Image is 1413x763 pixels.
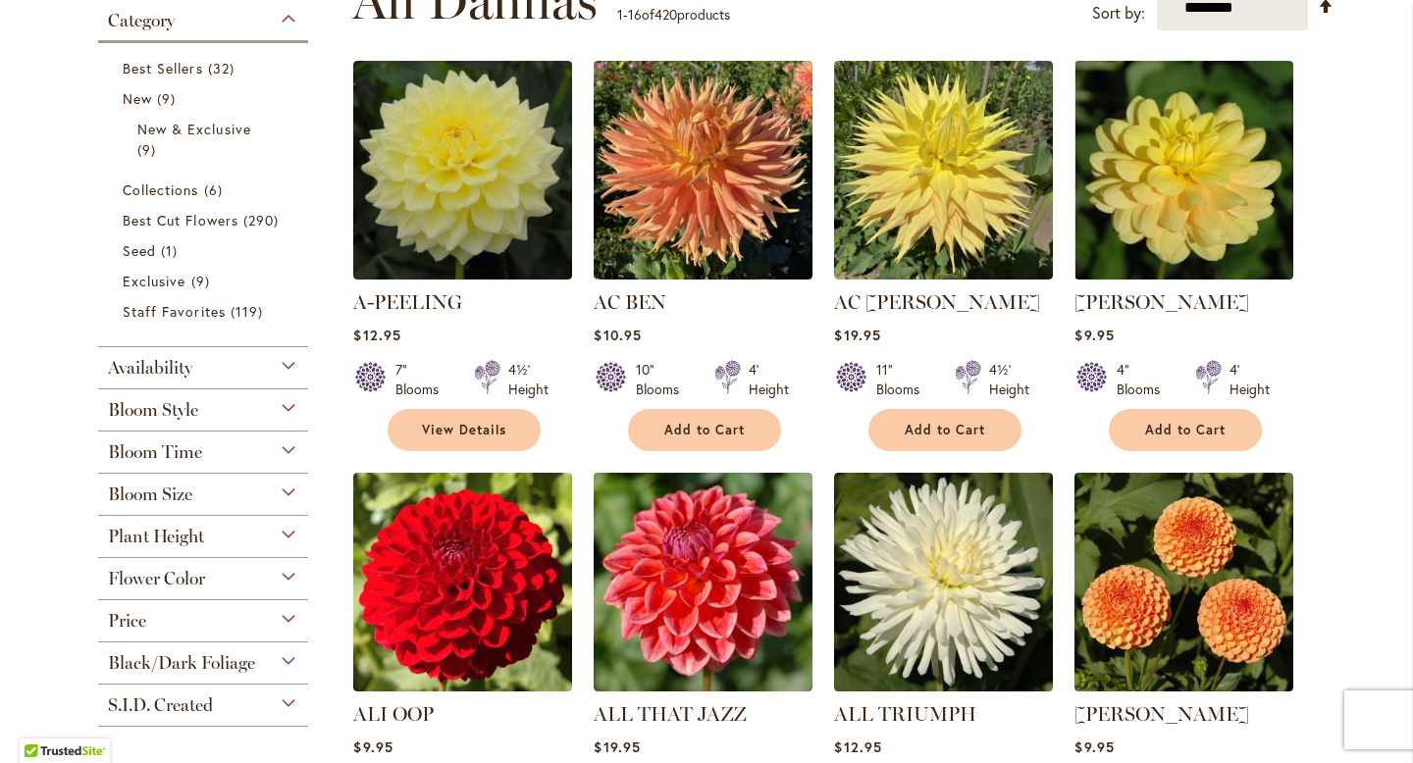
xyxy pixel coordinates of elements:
span: Add to Cart [664,422,745,438]
span: Plant Height [108,526,204,547]
span: 420 [654,5,677,24]
a: [PERSON_NAME] [1074,290,1249,314]
a: AMBER QUEEN [1074,677,1293,695]
button: Add to Cart [1109,409,1262,451]
span: Flower Color [108,568,205,589]
img: AHOY MATEY [1074,61,1293,280]
span: $19.95 [594,738,640,756]
img: AC Jeri [834,61,1053,280]
span: Seed [123,241,156,260]
button: Add to Cart [628,409,781,451]
span: 119 [231,301,268,322]
a: A-Peeling [353,265,572,283]
span: Best Cut Flowers [123,211,238,229]
a: Best Sellers [123,58,288,78]
span: $9.95 [1074,738,1114,756]
a: Seed [123,240,288,261]
span: 32 [208,58,239,78]
a: Best Cut Flowers [123,210,288,230]
span: $12.95 [834,738,881,756]
span: $9.95 [353,738,392,756]
span: Availability [108,357,192,379]
span: Staff Favorites [123,302,226,321]
span: Bloom Size [108,483,192,505]
a: ALL THAT JAZZ [594,677,812,695]
span: Best Sellers [123,59,203,77]
span: 290 [243,210,284,230]
a: New [123,88,288,109]
a: ALL TRIUMPH [834,677,1053,695]
span: Collections [123,180,199,199]
span: S.I.D. Created [108,694,213,716]
a: Exclusive [123,271,288,291]
span: New & Exclusive [137,120,251,138]
span: Add to Cart [905,422,985,438]
a: ALL TRIUMPH [834,702,976,726]
div: 11" Blooms [876,360,931,399]
span: 9 [191,271,215,291]
span: Add to Cart [1145,422,1226,438]
img: AC BEN [594,61,812,280]
a: View Details [388,409,541,451]
span: $12.95 [353,326,400,344]
div: 4½' Height [508,360,549,399]
span: 16 [628,5,642,24]
a: A-PEELING [353,290,462,314]
span: Bloom Time [108,441,202,463]
a: Collections [123,179,288,200]
a: AC BEN [594,265,812,283]
div: 4' Height [749,360,789,399]
span: Bloom Style [108,399,198,421]
a: AC BEN [594,290,666,314]
span: 1 [161,240,183,261]
a: AHOY MATEY [1074,265,1293,283]
img: ALI OOP [353,473,572,691]
iframe: Launch Accessibility Center [15,693,70,748]
span: Price [108,610,146,632]
img: ALL THAT JAZZ [594,473,812,691]
div: 7" Blooms [395,360,450,399]
span: View Details [422,422,506,438]
a: New &amp; Exclusive [137,119,274,160]
span: $9.95 [1074,326,1114,344]
a: ALI OOP [353,677,572,695]
img: A-Peeling [353,61,572,280]
span: 9 [137,139,161,160]
div: 4' Height [1230,360,1270,399]
span: $19.95 [834,326,880,344]
button: Add to Cart [868,409,1021,451]
span: 1 [617,5,623,24]
a: Staff Favorites [123,301,288,322]
div: 10" Blooms [636,360,691,399]
span: Black/Dark Foliage [108,652,255,674]
a: AC [PERSON_NAME] [834,290,1040,314]
a: ALI OOP [353,702,434,726]
div: 4½' Height [989,360,1029,399]
img: ALL TRIUMPH [834,473,1053,691]
span: New [123,89,152,108]
a: ALL THAT JAZZ [594,702,747,726]
div: 4" Blooms [1117,360,1172,399]
img: AMBER QUEEN [1074,473,1293,691]
a: [PERSON_NAME] [1074,702,1249,726]
span: Category [108,10,175,31]
span: 6 [204,179,228,200]
span: Exclusive [123,272,185,290]
a: AC Jeri [834,265,1053,283]
span: $10.95 [594,326,641,344]
span: 9 [157,88,181,109]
